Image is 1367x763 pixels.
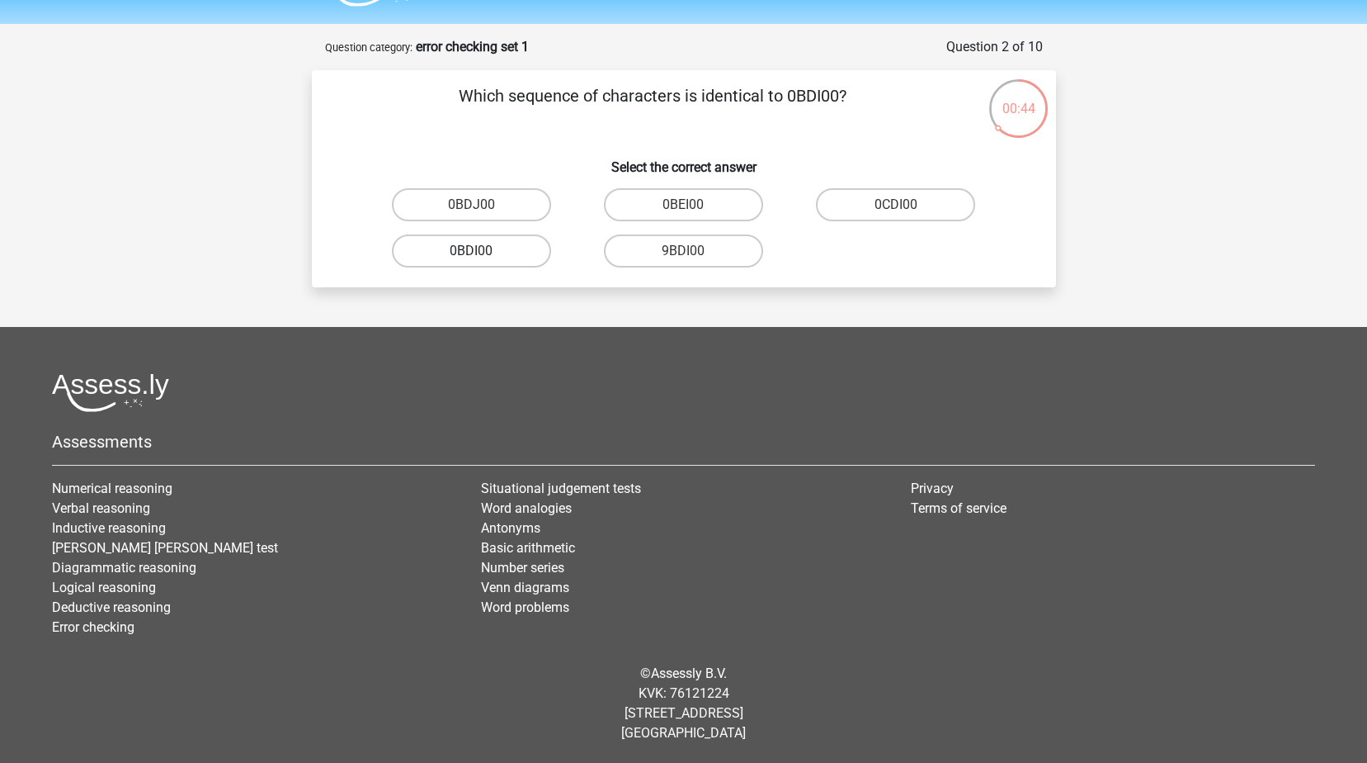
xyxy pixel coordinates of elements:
div: Question 2 of 10 [946,37,1043,57]
strong: error checking set 1 [416,39,529,54]
div: © KVK: 76121224 [STREET_ADDRESS] [GEOGRAPHIC_DATA] [40,651,1327,756]
a: Logical reasoning [52,580,156,595]
a: Deductive reasoning [52,599,171,615]
label: 0BDI00 [392,235,551,268]
a: Situational judgement tests [481,481,641,496]
a: Inductive reasoning [52,520,166,536]
a: Error checking [52,619,134,635]
a: Privacy [911,481,954,496]
h5: Assessments [52,432,1315,452]
label: 0BDJ00 [392,188,551,221]
a: Basic arithmetic [481,540,575,556]
label: 9BDI00 [604,235,763,268]
a: [PERSON_NAME] [PERSON_NAME] test [52,540,278,556]
a: Word problems [481,599,569,615]
img: Assessly logo [52,373,169,412]
a: Number series [481,560,564,576]
small: Question category: [325,41,412,54]
a: Numerical reasoning [52,481,172,496]
label: 0CDI00 [816,188,975,221]
a: Venn diagrams [481,580,569,595]
a: Terms of service [911,500,1006,516]
a: Verbal reasoning [52,500,150,516]
a: Diagrammatic reasoning [52,560,196,576]
p: Which sequence of characters is identical to 0BDI00? [338,83,968,133]
a: Word analogies [481,500,572,516]
h6: Select the correct answer [338,146,1030,175]
label: 0BEI00 [604,188,763,221]
a: Antonyms [481,520,540,536]
div: 00:44 [988,78,1049,119]
a: Assessly B.V. [651,666,727,681]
